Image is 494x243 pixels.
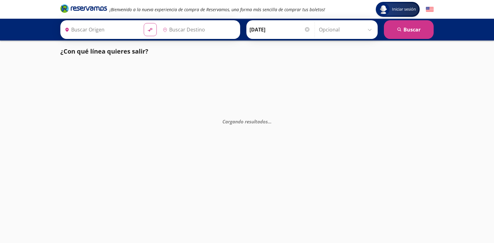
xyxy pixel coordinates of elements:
em: Cargando resultados [222,118,272,125]
span: . [270,118,272,125]
input: Buscar Origen [62,22,139,37]
button: Buscar [384,20,434,39]
p: ¿Con qué línea quieres salir? [60,47,148,56]
i: Brand Logo [60,4,107,13]
span: Iniciar sesión [389,6,418,12]
em: ¡Bienvenido a la nueva experiencia de compra de Reservamos, una forma más sencilla de comprar tus... [110,7,325,12]
a: Brand Logo [60,4,107,15]
input: Buscar Destino [160,22,237,37]
span: . [268,118,269,125]
span: . [269,118,270,125]
button: English [426,6,434,13]
input: Elegir Fecha [249,22,310,37]
input: Opcional [319,22,375,37]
